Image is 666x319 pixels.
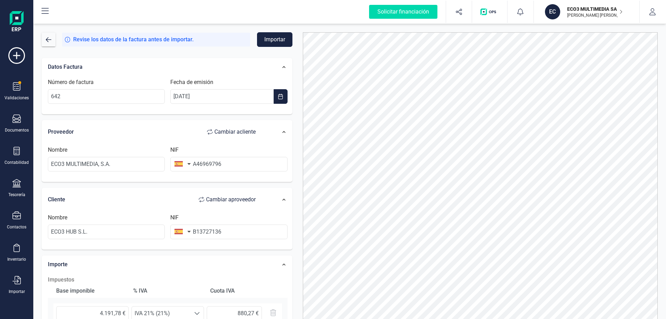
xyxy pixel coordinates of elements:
div: EC [545,4,560,19]
span: Cambiar a proveedor [206,195,256,204]
span: Importe [48,261,68,268]
span: Cambiar a cliente [214,128,256,136]
label: NIF [170,213,179,222]
button: Solicitar financiación [361,1,446,23]
div: Datos Factura [44,59,266,75]
label: Nombre [48,146,67,154]
button: Logo de OPS [476,1,503,23]
img: Logo de OPS [480,8,499,15]
div: Proveedor [48,125,263,139]
div: Inventario [7,257,26,262]
label: Fecha de emisión [170,78,213,86]
span: Revise los datos de la factura antes de importar. [73,35,194,44]
div: Importar [9,289,25,294]
label: Número de factura [48,78,94,86]
div: Base imponible [53,284,128,298]
label: NIF [170,146,179,154]
button: ECECO3 MULTIMEDIA SA[PERSON_NAME] [PERSON_NAME] [542,1,631,23]
div: Tesorería [8,192,25,198]
img: Logo Finanedi [10,11,24,33]
div: Documentos [5,127,29,133]
div: Validaciones [5,95,29,101]
p: ECO3 MULTIMEDIA SA [567,6,623,12]
button: Cambiar acliente [200,125,263,139]
div: % IVA [130,284,205,298]
div: Solicitar financiación [369,5,437,19]
div: Contactos [7,224,26,230]
button: Cambiar aproveedor [192,193,263,207]
h2: Impuestos [48,276,288,284]
div: Cuota IVA [207,284,282,298]
p: [PERSON_NAME] [PERSON_NAME] [567,12,623,18]
div: Contabilidad [5,160,29,165]
div: Cliente [48,193,263,207]
label: Nombre [48,213,67,222]
button: Importar [257,32,292,47]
